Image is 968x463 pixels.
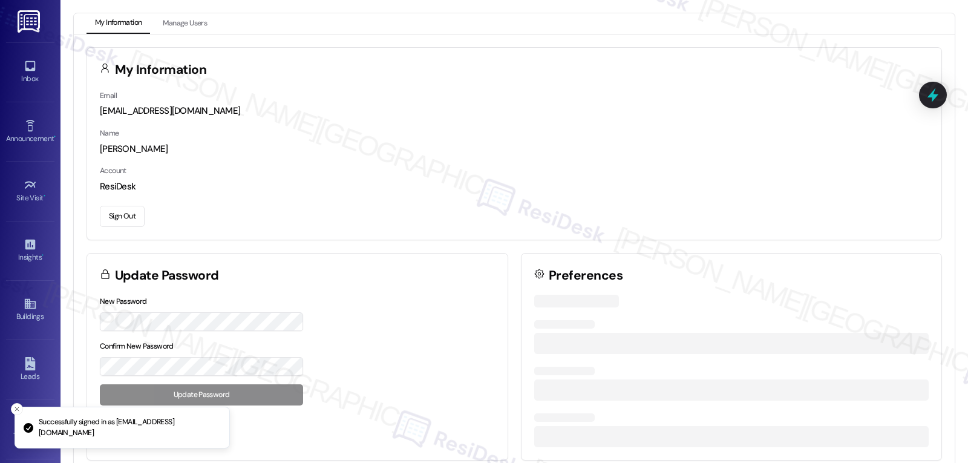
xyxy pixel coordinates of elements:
[100,341,174,351] label: Confirm New Password
[100,297,147,306] label: New Password
[42,251,44,260] span: •
[6,234,54,267] a: Insights •
[100,180,929,193] div: ResiDesk
[100,206,145,227] button: Sign Out
[44,192,45,200] span: •
[100,91,117,100] label: Email
[6,175,54,208] a: Site Visit •
[549,269,623,282] h3: Preferences
[115,64,207,76] h3: My Information
[6,56,54,88] a: Inbox
[115,269,219,282] h3: Update Password
[154,13,215,34] button: Manage Users
[6,413,54,445] a: Templates •
[6,294,54,326] a: Buildings
[11,403,23,415] button: Close toast
[100,166,126,176] label: Account
[18,10,42,33] img: ResiDesk Logo
[6,353,54,386] a: Leads
[87,13,150,34] button: My Information
[39,417,220,438] p: Successfully signed in as [EMAIL_ADDRESS][DOMAIN_NAME]
[100,143,929,156] div: [PERSON_NAME]
[54,133,56,141] span: •
[100,105,929,117] div: [EMAIL_ADDRESS][DOMAIN_NAME]
[100,128,119,138] label: Name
